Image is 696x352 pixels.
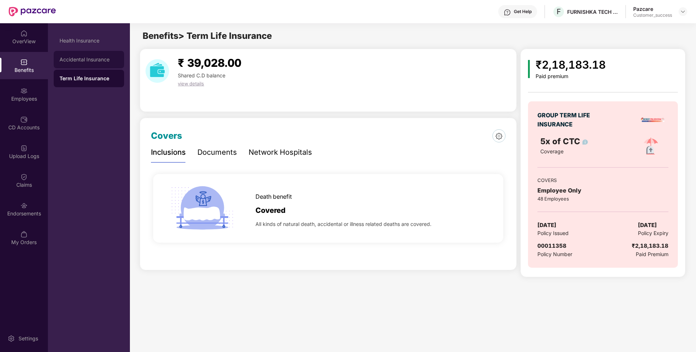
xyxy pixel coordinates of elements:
[537,186,668,195] div: Employee Only
[557,7,561,16] span: F
[536,56,606,73] div: ₹2,18,183.18
[20,202,28,209] img: svg+xml;base64,PHN2ZyBpZD0iRW5kb3JzZW1lbnRzIiB4bWxucz0iaHR0cDovL3d3dy53My5vcmcvMjAwMC9zdmciIHdpZH...
[537,111,601,129] div: GROUP TERM LIFE INSURANCE
[16,335,40,342] div: Settings
[536,73,606,80] div: Paid premium
[20,116,28,123] img: svg+xml;base64,PHN2ZyBpZD0iQ0RfQWNjb3VudHMiIGRhdGEtbmFtZT0iQ0QgQWNjb3VudHMiIHhtbG5zPSJodHRwOi8vd3...
[537,221,556,230] span: [DATE]
[151,129,182,143] div: Covers
[168,174,237,243] img: icon
[633,12,672,18] div: Customer_success
[20,30,28,37] img: svg+xml;base64,PHN2ZyBpZD0iSG9tZSIgeG1sbnM9Imh0dHA6Ly93d3cudzMub3JnLzIwMDAvc3ZnIiB3aWR0aD0iMjAiIG...
[255,205,286,216] span: Covered
[255,192,292,201] span: Death benefit
[9,7,56,16] img: New Pazcare Logo
[496,133,502,139] img: 6dce827fd94a5890c5f76efcf9a6403c.png
[638,229,668,237] span: Policy Expiry
[680,9,686,15] img: svg+xml;base64,PHN2ZyBpZD0iRHJvcGRvd24tMzJ4MzIiIHhtbG5zPSJodHRwOi8vd3d3LnczLm9yZy8yMDAwL3N2ZyIgd2...
[537,242,566,249] span: 00011358
[537,251,572,257] span: Policy Number
[537,177,668,184] div: COVERS
[178,72,225,78] span: Shared C.D balance
[567,8,618,15] div: FURNISHKA TECH PRIVATE LIMITED
[20,145,28,152] img: svg+xml;base64,PHN2ZyBpZD0iVXBsb2FkX0xvZ3MiIGRhdGEtbmFtZT0iVXBsb2FkIExvZ3MiIHhtbG5zPSJodHRwOi8vd3...
[639,135,663,158] img: policyIcon
[20,231,28,238] img: svg+xml;base64,PHN2ZyBpZD0iTXlfT3JkZXJzIiBkYXRhLW5hbWU9Ik15IE9yZGVycyIgeG1sbnM9Imh0dHA6Ly93d3cudz...
[178,81,204,86] span: view details
[197,147,237,158] div: Documents
[249,147,312,158] div: Network Hospitals
[640,107,666,133] img: insurerLogo
[537,195,668,202] div: 48 Employees
[20,87,28,94] img: svg+xml;base64,PHN2ZyBpZD0iRW1wbG95ZWVzIiB4bWxucz0iaHR0cDovL3d3dy53My5vcmcvMjAwMC9zdmciIHdpZHRoPS...
[633,5,672,12] div: Pazcare
[143,31,272,41] span: Benefits > Term Life Insurance
[8,335,15,342] img: svg+xml;base64,PHN2ZyBpZD0iU2V0dGluZy0yMHgyMCIgeG1sbnM9Imh0dHA6Ly93d3cudzMub3JnLzIwMDAvc3ZnIiB3aW...
[255,220,431,228] span: All kinds of natural death, accidental or illness related deaths are covered.
[638,221,657,230] span: [DATE]
[514,9,532,15] div: Get Help
[60,57,118,62] div: Accidental Insurance
[60,38,118,44] div: Health Insurance
[540,136,588,146] span: 5x of CTC
[540,148,564,154] span: Coverage
[146,59,169,83] img: download
[528,60,530,78] img: icon
[20,58,28,66] img: svg+xml;base64,PHN2ZyBpZD0iQmVuZWZpdHMiIHhtbG5zPSJodHRwOi8vd3d3LnczLm9yZy8yMDAwL3N2ZyIgd2lkdGg9Ij...
[60,75,118,82] div: Term Life Insurance
[636,250,668,258] span: Paid Premium
[504,9,511,16] img: svg+xml;base64,PHN2ZyBpZD0iSGVscC0zMngzMiIgeG1sbnM9Imh0dHA6Ly93d3cudzMub3JnLzIwMDAvc3ZnIiB3aWR0aD...
[178,56,241,69] span: ₹ 39,028.00
[537,229,569,237] span: Policy Issued
[632,242,668,250] div: ₹2,18,183.18
[20,173,28,181] img: svg+xml;base64,PHN2ZyBpZD0iQ2xhaW0iIHhtbG5zPSJodHRwOi8vd3d3LnczLm9yZy8yMDAwL3N2ZyIgd2lkdGg9IjIwIi...
[582,139,588,145] img: info
[151,147,186,158] div: Inclusions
